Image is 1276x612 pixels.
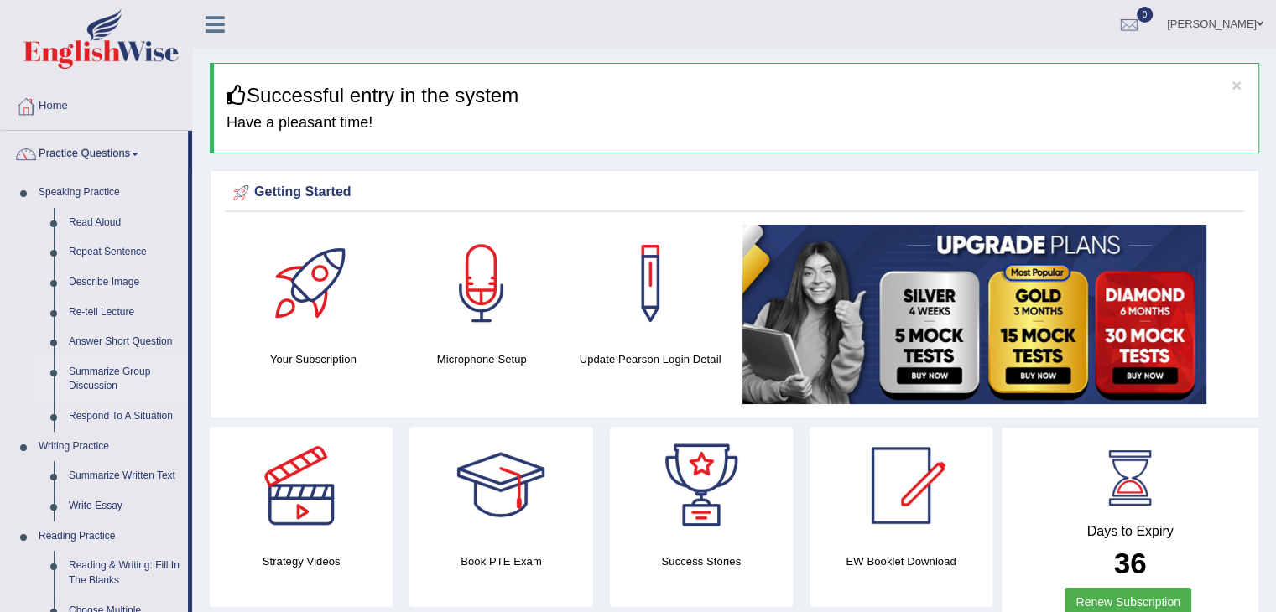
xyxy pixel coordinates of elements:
a: Read Aloud [61,208,188,238]
a: Summarize Group Discussion [61,357,188,402]
a: Answer Short Question [61,327,188,357]
a: Practice Questions [1,131,188,173]
a: Summarize Written Text [61,461,188,491]
h4: Days to Expiry [1020,524,1240,539]
a: Reading Practice [31,521,188,552]
h4: Microphone Setup [406,350,558,368]
a: Re-tell Lecture [61,298,188,328]
img: small5.jpg [742,225,1206,404]
h4: EW Booklet Download [810,552,992,570]
h4: Have a pleasant time! [227,115,1246,132]
a: Describe Image [61,267,188,298]
a: Repeat Sentence [61,237,188,267]
b: 36 [1114,547,1147,579]
a: Write Essay [61,491,188,521]
a: Reading & Writing: Fill In The Blanks [61,551,188,595]
button: × [1232,76,1242,94]
a: Writing Practice [31,432,188,462]
a: Speaking Practice [31,178,188,208]
h4: Update Pearson Login Detail [575,350,727,368]
h4: Your Subscription [237,350,389,368]
a: Respond To A Situation [61,402,188,432]
h4: Strategy Videos [210,552,393,570]
div: Getting Started [229,180,1240,205]
h3: Successful entry in the system [227,85,1246,106]
a: Home [1,83,192,125]
h4: Book PTE Exam [409,552,592,570]
h4: Success Stories [610,552,793,570]
span: 0 [1137,7,1154,23]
